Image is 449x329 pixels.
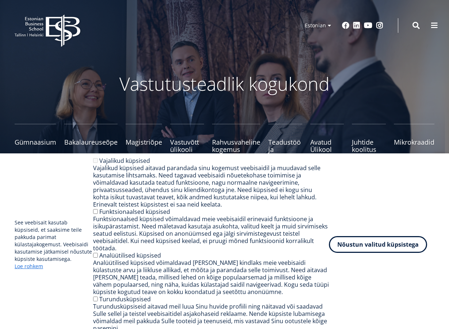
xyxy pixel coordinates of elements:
a: Instagram [376,22,383,29]
a: Linkedin [353,22,360,29]
span: Teadustöö ja doktoriõpe [268,138,302,160]
span: Rahvusvaheline kogemus [212,138,260,153]
a: Avatud Ülikool [310,124,344,160]
div: Vajalikud küpsised aitavad parandada sinu kogemust veebisaidil ja muudavad selle kasutamise lihts... [93,164,329,208]
span: Avatud Ülikool [310,138,344,153]
a: Mikrokraadid [394,124,434,160]
span: Gümnaasium [15,138,56,146]
a: Rahvusvaheline kogemus [212,124,260,160]
a: Vastuvõtt ülikooli [170,124,204,160]
p: See veebisait kasutab küpsiseid, et saaksime teile pakkuda parimat külastajakogemust. Veebisaidi ... [15,219,93,270]
a: Gümnaasium [15,124,56,160]
div: Funktsionaalsed küpsised võimaldavad meie veebisaidil erinevaid funktsioone ja isikupärastamist. ... [93,215,329,252]
a: Loe rohkem [15,263,43,270]
span: Juhtide koolitus [352,138,386,153]
a: Teadustöö ja doktoriõpe [268,124,302,160]
label: Turundusküpsised [99,295,151,303]
span: Mikrokraadid [394,138,434,146]
label: Vajalikud küpsised [99,157,150,165]
span: Vastuvõtt ülikooli [170,138,204,153]
span: Bakalaureuseõpe [64,138,118,146]
a: Facebook [342,22,349,29]
a: Youtube [364,22,372,29]
label: Analüütilised küpsised [99,251,161,259]
a: Bakalaureuseõpe [64,124,118,160]
button: Nõustun valitud küpsistega [329,236,427,253]
a: Juhtide koolitus [352,124,386,160]
p: Vastutusteadlik kogukond [31,73,418,95]
a: Magistriõpe [126,124,162,160]
span: Magistriõpe [126,138,162,146]
div: Analüütilised küpsised võimaldavad [PERSON_NAME] kindlaks meie veebisaidi külastuste arvu ja liik... [93,259,329,295]
label: Funktsionaalsed küpsised [99,208,170,216]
